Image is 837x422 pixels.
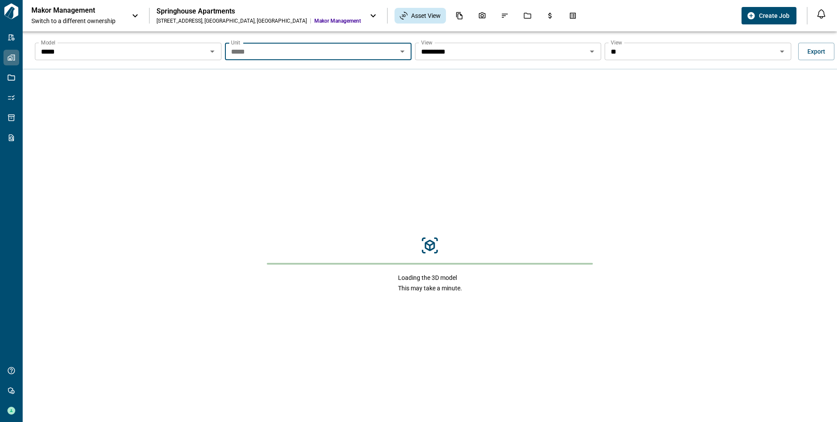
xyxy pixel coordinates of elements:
[807,47,825,56] span: Export
[231,39,240,46] label: Unit
[157,17,307,24] div: [STREET_ADDRESS] , [GEOGRAPHIC_DATA] , [GEOGRAPHIC_DATA]
[518,8,537,23] div: Jobs
[398,284,462,293] span: This may take a minute.
[759,11,789,20] span: Create Job
[798,43,834,60] button: Export
[31,6,110,15] p: Makor Management
[157,7,361,16] div: Springhouse Apartments
[41,39,55,46] label: Model
[450,8,469,23] div: Documents
[421,39,432,46] label: View
[396,45,408,58] button: Open
[31,17,123,25] span: Switch to a different ownership
[564,8,582,23] div: Takeoff Center
[314,17,361,24] span: Makor Management
[395,8,446,24] div: Asset View
[398,273,462,282] span: Loading the 3D model
[496,8,514,23] div: Issues & Info
[541,8,559,23] div: Budgets
[611,39,622,46] label: View
[776,45,788,58] button: Open
[206,45,218,58] button: Open
[814,7,828,21] button: Open notification feed
[473,8,491,23] div: Photos
[411,11,441,20] span: Asset View
[586,45,598,58] button: Open
[742,7,796,24] button: Create Job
